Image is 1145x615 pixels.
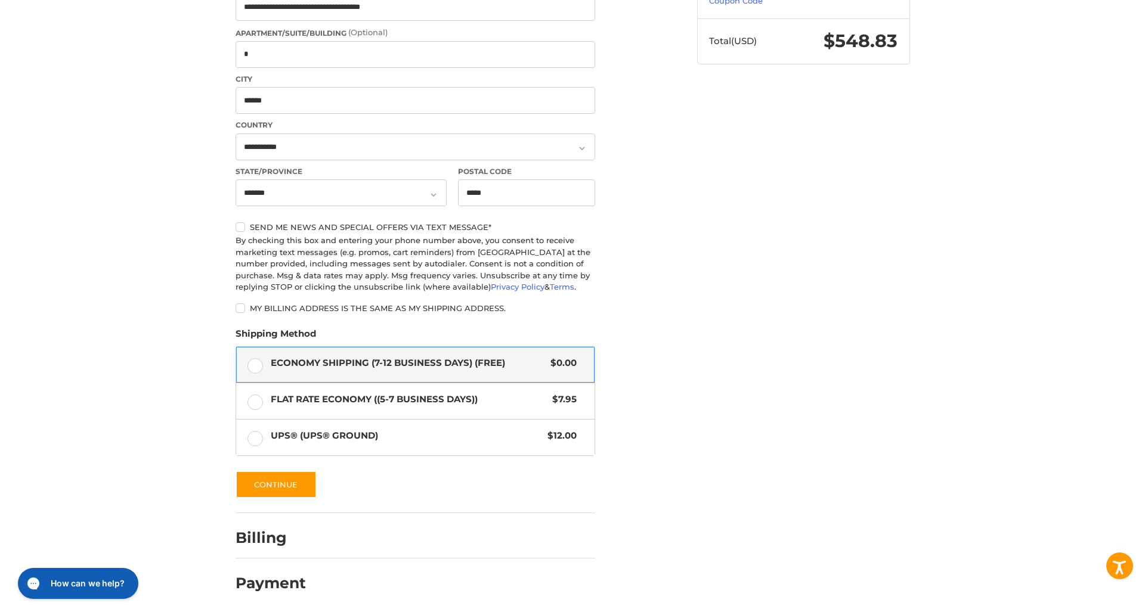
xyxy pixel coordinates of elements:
[236,471,317,498] button: Continue
[271,429,542,443] span: UPS® (UPS® Ground)
[236,120,595,131] label: Country
[236,574,306,592] h2: Payment
[458,166,595,177] label: Postal Code
[6,4,126,35] button: Gorgias live chat
[236,303,595,313] label: My billing address is the same as my shipping address.
[547,393,577,406] span: $7.95
[236,222,595,232] label: Send me news and special offers via text message*
[236,27,595,39] label: Apartment/Suite/Building
[348,27,388,37] small: (Optional)
[236,166,447,177] label: State/Province
[545,356,577,370] span: $0.00
[542,429,577,443] span: $12.00
[271,393,547,406] span: Flat Rate Economy ((5-7 Business Days))
[824,30,898,52] span: $548.83
[491,282,544,291] a: Privacy Policy
[550,282,574,291] a: Terms
[709,35,757,46] span: Total (USD)
[236,74,595,85] label: City
[39,14,113,26] h2: How can we help?
[236,327,316,346] legend: Shipping Method
[271,356,545,370] span: Economy Shipping (7-12 Business Days) (Free)
[236,529,305,547] h2: Billing
[236,235,595,293] div: By checking this box and entering your phone number above, you consent to receive marketing text ...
